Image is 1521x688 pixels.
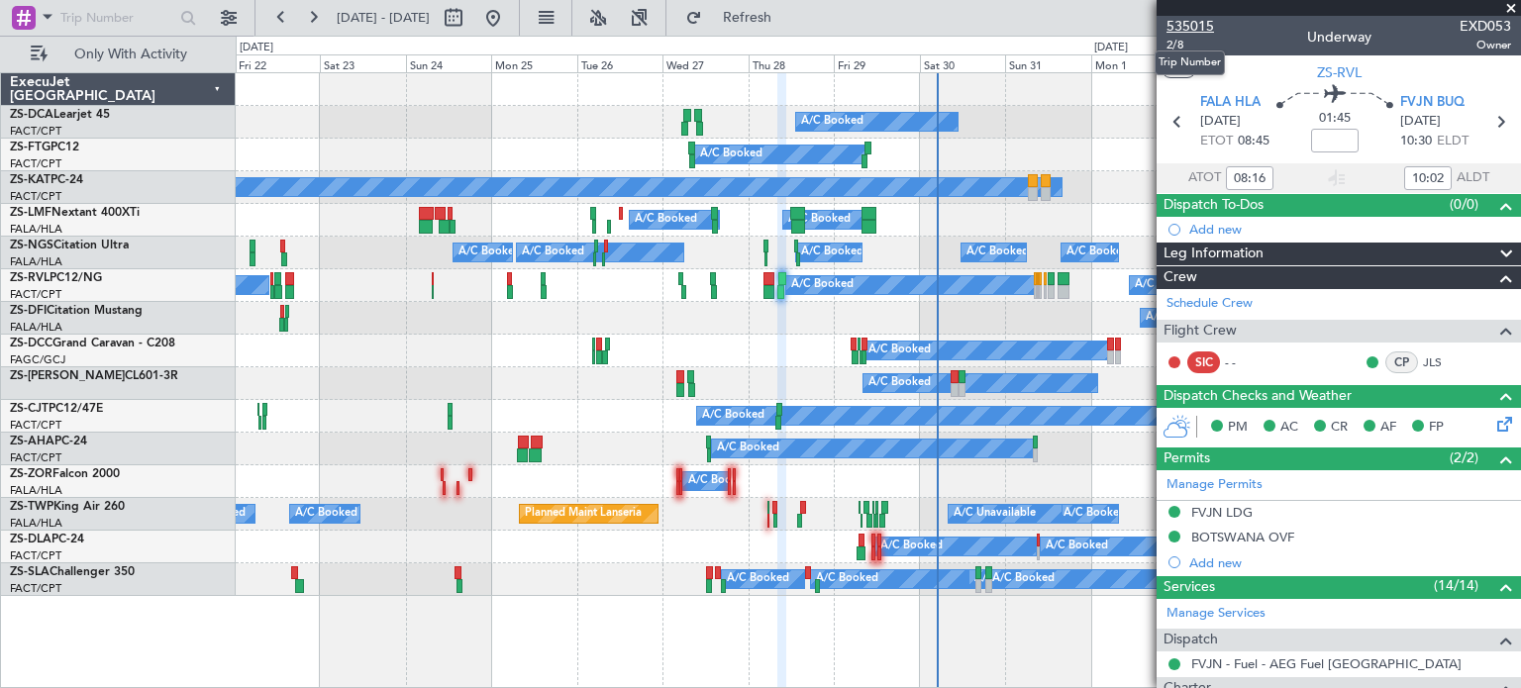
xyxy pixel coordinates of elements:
span: ZS-TWP [10,501,53,513]
div: Fri 22 [235,54,321,72]
div: Sat 30 [920,54,1006,72]
span: ZS-KAT [10,174,51,186]
span: Dispatch [1164,629,1218,651]
div: A/C Booked [974,564,1037,594]
a: FACT/CPT [10,124,61,139]
span: Only With Activity [51,48,209,61]
a: FVJN - Fuel - AEG Fuel [GEOGRAPHIC_DATA] [1191,655,1462,672]
input: --:-- [1404,166,1452,190]
div: A/C Booked [1066,238,1129,267]
span: [DATE] [1200,112,1241,132]
span: ZS-[PERSON_NAME] [10,370,125,382]
span: AF [1380,418,1396,438]
div: A/C Booked [1146,303,1208,333]
span: ZS-FTG [10,142,51,153]
a: JLS [1423,353,1468,371]
a: FACT/CPT [10,548,61,563]
a: ZS-RVLPC12/NG [10,272,102,284]
div: A/C Booked [295,499,357,529]
div: A/C Booked [522,238,584,267]
span: ZS-CJT [10,403,49,415]
div: A/C Booked [688,466,751,496]
span: (14/14) [1434,575,1478,596]
div: A/C Booked [816,564,878,594]
div: A/C Booked [992,564,1055,594]
span: ZS-DCA [10,109,53,121]
a: ZS-DCALearjet 45 [10,109,110,121]
span: Dispatch To-Dos [1164,194,1264,217]
span: (0/0) [1450,194,1478,215]
a: ZS-CJTPC12/47E [10,403,103,415]
span: ZS-RVL [10,272,50,284]
div: A/C Booked [801,107,863,137]
span: Leg Information [1164,243,1264,265]
a: ZS-FTGPC12 [10,142,79,153]
a: ZS-SLAChallenger 350 [10,566,135,578]
span: ZS-SLA [10,566,50,578]
span: ZS-LMF [10,207,51,219]
a: ZS-AHAPC-24 [10,436,87,447]
span: ZS-DCC [10,338,52,349]
a: ZS-KATPC-24 [10,174,83,186]
div: Sat 23 [320,54,406,72]
div: Mon 1 [1091,54,1177,72]
div: A/C Booked [702,401,764,431]
div: A/C Booked [868,336,931,365]
a: FALA/HLA [10,483,62,498]
div: A/C Unavailable [954,499,1036,529]
a: ZS-DCCGrand Caravan - C208 [10,338,175,349]
div: [DATE] [240,40,273,56]
a: FAGC/GCJ [10,352,65,367]
span: ATOT [1188,168,1221,188]
a: FACT/CPT [10,450,61,465]
div: A/C Booked [1064,499,1126,529]
div: A/C Booked [700,140,762,169]
a: FALA/HLA [10,222,62,237]
div: Sun 31 [1005,54,1091,72]
a: FACT/CPT [10,189,61,204]
a: ZS-TWPKing Air 260 [10,501,125,513]
span: ALDT [1457,168,1489,188]
div: Sun 24 [406,54,492,72]
div: A/C Booked [788,205,851,235]
button: Refresh [676,2,795,34]
span: EXD053 [1460,16,1511,37]
div: FVJN LDG [1191,504,1253,521]
div: Trip Number [1155,50,1225,75]
span: PM [1228,418,1248,438]
div: A/C Booked [868,368,931,398]
div: BOTSWANA OVF [1191,529,1294,545]
input: Trip Number [60,3,174,33]
span: 10:30 [1400,132,1432,151]
div: A/C Booked [791,270,854,300]
span: 01:45 [1319,109,1351,129]
span: ELDT [1437,132,1469,151]
div: Planned Maint Lanseria [525,499,642,529]
a: Manage Permits [1166,475,1263,495]
span: FP [1429,418,1444,438]
span: ZS-DFI [10,305,47,317]
a: FALA/HLA [10,516,62,531]
a: ZS-LMFNextant 400XTi [10,207,140,219]
div: Wed 27 [662,54,749,72]
span: FALA HLA [1200,93,1261,113]
a: FALA/HLA [10,254,62,269]
span: (2/2) [1450,447,1478,468]
span: Dispatch Checks and Weather [1164,385,1352,408]
span: Permits [1164,447,1210,470]
div: A/C Booked [717,434,779,463]
a: ZS-DFICitation Mustang [10,305,143,317]
a: FACT/CPT [10,287,61,302]
div: A/C Booked [458,238,521,267]
div: Thu 28 [749,54,835,72]
a: Schedule Crew [1166,294,1253,314]
div: A/C Booked [635,205,697,235]
span: Refresh [706,11,789,25]
button: Only With Activity [22,39,215,70]
a: FACT/CPT [10,581,61,596]
span: ZS-NGS [10,240,53,251]
a: ZS-ZORFalcon 2000 [10,468,120,480]
div: SIC [1187,351,1220,373]
div: A/C Booked [880,532,943,561]
span: [DATE] - [DATE] [337,9,430,27]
